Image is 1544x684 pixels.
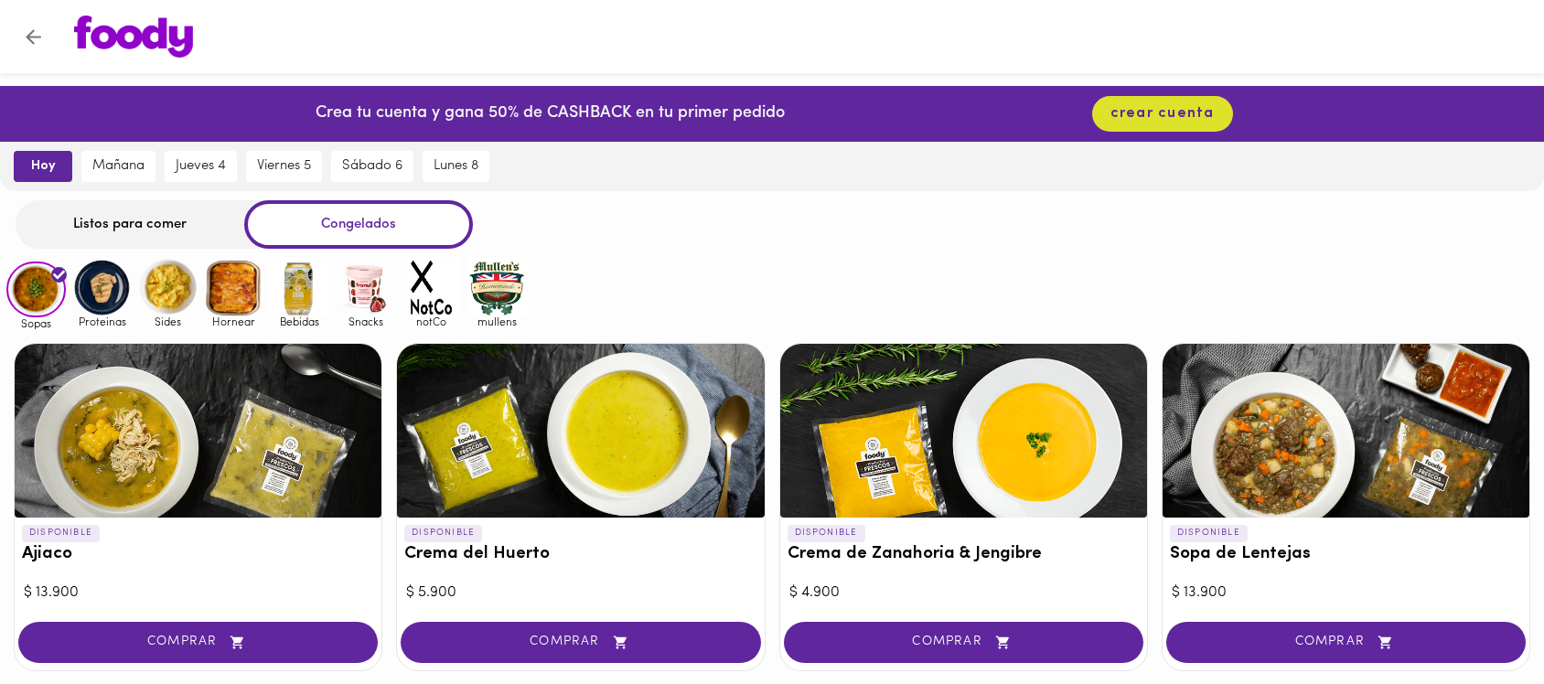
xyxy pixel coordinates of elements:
img: Sopas [6,262,66,318]
span: viernes 5 [257,158,311,175]
button: hoy [14,151,72,182]
div: $ 5.900 [406,582,755,604]
button: lunes 8 [423,151,489,182]
span: Hornear [204,315,263,327]
button: COMPRAR [1166,622,1526,663]
button: COMPRAR [401,622,760,663]
span: COMPRAR [41,635,355,650]
button: sábado 6 [331,151,413,182]
button: mañana [81,151,155,182]
p: DISPONIBLE [1170,525,1248,541]
button: jueves 4 [165,151,237,182]
img: logo.png [74,16,193,58]
button: COMPRAR [18,622,378,663]
span: COMPRAR [807,635,1120,650]
img: Bebidas [270,258,329,317]
h3: Crema de Zanahoria & Jengibre [788,545,1140,564]
span: mañana [92,158,145,175]
div: Ajiaco [15,344,381,518]
img: Sides [138,258,198,317]
div: Listos para comer [16,200,244,249]
div: Crema del Huerto [397,344,764,518]
button: Volver [11,15,56,59]
button: COMPRAR [784,622,1143,663]
span: hoy [27,158,59,175]
p: DISPONIBLE [404,525,482,541]
p: Crea tu cuenta y gana 50% de CASHBACK en tu primer pedido [316,102,785,126]
button: crear cuenta [1092,96,1233,132]
img: notCo [402,258,461,317]
div: $ 13.900 [1172,582,1520,604]
span: Sopas [6,317,66,329]
h3: Crema del Huerto [404,545,756,564]
span: mullens [467,315,527,327]
span: Proteinas [72,315,132,327]
span: Bebidas [270,315,329,327]
div: Crema de Zanahoria & Jengibre [780,344,1147,518]
img: mullens [467,258,527,317]
span: lunes 8 [434,158,478,175]
span: notCo [402,315,461,327]
iframe: Messagebird Livechat Widget [1438,578,1526,666]
span: COMPRAR [424,635,737,650]
div: $ 13.900 [24,582,372,604]
h3: Ajiaco [22,545,374,564]
img: Snacks [336,258,395,317]
span: crear cuenta [1110,105,1215,123]
h3: Sopa de Lentejas [1170,545,1522,564]
span: Sides [138,315,198,327]
p: DISPONIBLE [788,525,865,541]
p: DISPONIBLE [22,525,100,541]
img: Proteinas [72,258,132,317]
img: Hornear [204,258,263,317]
div: Congelados [244,200,473,249]
span: sábado 6 [342,158,402,175]
span: COMPRAR [1189,635,1503,650]
div: $ 4.900 [789,582,1138,604]
button: viernes 5 [246,151,322,182]
div: Sopa de Lentejas [1163,344,1529,518]
span: Snacks [336,315,395,327]
span: jueves 4 [176,158,226,175]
